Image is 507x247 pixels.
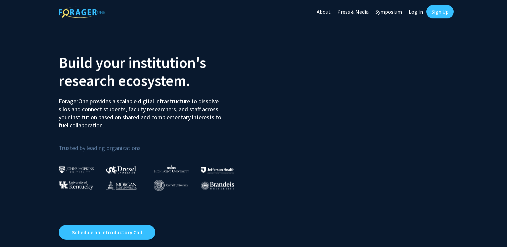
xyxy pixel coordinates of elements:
[154,164,189,172] img: High Point University
[59,6,105,18] img: ForagerOne Logo
[59,53,249,90] h2: Build your institution's research ecosystem.
[201,167,234,173] img: Thomas Jefferson University
[201,181,234,190] img: Brandeis University
[59,135,249,153] p: Trusted by leading organizations
[59,225,155,240] a: Opens in a new tab
[106,166,136,173] img: Drexel University
[154,180,188,191] img: Cornell University
[426,5,454,18] a: Sign Up
[59,166,94,173] img: Johns Hopkins University
[59,181,93,190] img: University of Kentucky
[106,181,137,190] img: Morgan State University
[59,92,226,129] p: ForagerOne provides a scalable digital infrastructure to dissolve silos and connect students, fac...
